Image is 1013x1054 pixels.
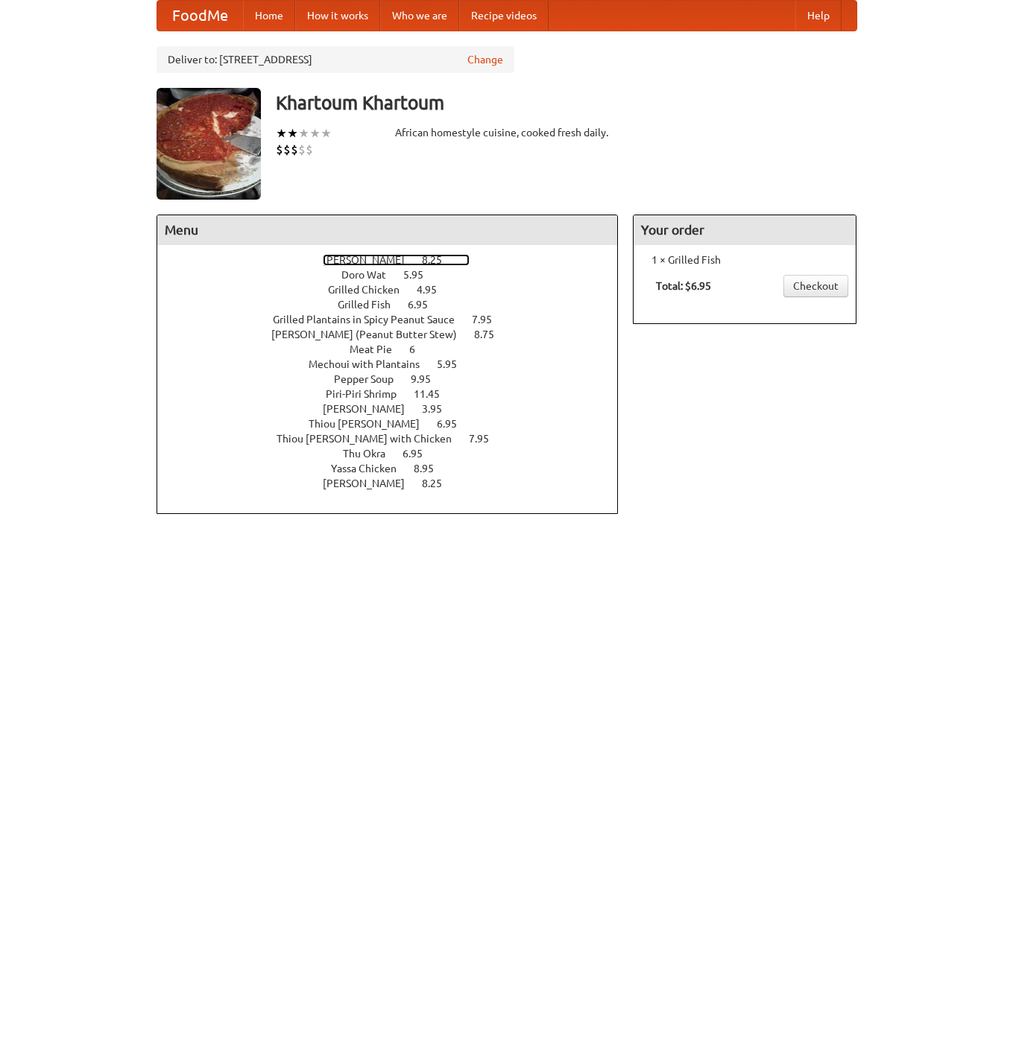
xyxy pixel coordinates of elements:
a: Thu Okra 6.95 [343,448,450,460]
span: Grilled Chicken [328,284,414,296]
a: Mechoui with Plantains 5.95 [309,358,485,370]
span: 6.95 [403,448,438,460]
span: 11.45 [414,388,455,400]
a: Pepper Soup 9.95 [334,373,458,385]
span: 7.95 [469,433,504,445]
a: Meat Pie 6 [350,343,443,355]
a: [PERSON_NAME] 8.25 [323,254,470,266]
a: [PERSON_NAME] (Peanut Butter Stew) 8.75 [271,328,522,340]
div: Deliver to: [STREET_ADDRESS] [157,46,514,73]
a: Who we are [380,1,459,31]
span: 6.95 [437,418,472,430]
a: Grilled Plantains in Spicy Peanut Sauce 7.95 [273,314,520,326]
span: [PERSON_NAME] [323,403,420,415]
li: $ [291,142,298,158]
h4: Your order [634,215,856,245]
b: Total: $6.95 [656,280,711,292]
a: Piri-Piri Shrimp 11.45 [326,388,467,400]
span: 5.95 [403,269,438,281]
a: Doro Wat 5.95 [341,269,451,281]
a: Thiou [PERSON_NAME] 6.95 [309,418,485,430]
span: Meat Pie [350,343,407,355]
div: African homestyle cuisine, cooked fresh daily. [395,125,619,140]
li: $ [276,142,283,158]
span: Mechoui with Plantains [309,358,435,370]
h4: Menu [157,215,618,245]
a: Help [795,1,842,31]
span: Piri-Piri Shrimp [326,388,411,400]
span: Thiou [PERSON_NAME] [309,418,435,430]
span: 4.95 [417,284,452,296]
li: $ [306,142,313,158]
a: Home [243,1,295,31]
a: How it works [295,1,380,31]
span: 3.95 [422,403,457,415]
span: [PERSON_NAME] (Peanut Butter Stew) [271,328,472,340]
span: 6 [409,343,430,355]
li: $ [298,142,306,158]
a: Grilled Chicken 4.95 [328,284,464,296]
span: Thiou [PERSON_NAME] with Chicken [277,433,467,445]
li: 1 × Grilled Fish [641,253,848,267]
li: ★ [309,125,321,142]
a: [PERSON_NAME] 8.25 [323,477,470,489]
span: Thu Okra [343,448,400,460]
span: 6.95 [408,299,443,311]
span: Doro Wat [341,269,401,281]
span: [PERSON_NAME] [323,477,420,489]
a: Recipe videos [459,1,549,31]
span: 5.95 [437,358,472,370]
span: Grilled Fish [338,299,405,311]
a: Checkout [783,275,848,297]
li: ★ [298,125,309,142]
span: 8.25 [422,254,457,266]
a: FoodMe [157,1,243,31]
span: 8.25 [422,477,457,489]
a: Grilled Fish 6.95 [338,299,455,311]
a: Yassa Chicken 8.95 [331,463,461,474]
span: Grilled Plantains in Spicy Peanut Sauce [273,314,470,326]
a: [PERSON_NAME] 3.95 [323,403,470,415]
li: ★ [276,125,287,142]
span: 8.95 [414,463,449,474]
a: Change [467,52,503,67]
li: $ [283,142,291,158]
a: Thiou [PERSON_NAME] with Chicken 7.95 [277,433,517,445]
span: 8.75 [474,328,509,340]
span: Pepper Soup [334,373,408,385]
span: [PERSON_NAME] [323,254,420,266]
li: ★ [287,125,298,142]
img: angular.jpg [157,88,261,200]
h3: Khartoum Khartoum [276,88,857,118]
span: 7.95 [472,314,507,326]
span: 9.95 [411,373,446,385]
li: ★ [321,125,332,142]
span: Yassa Chicken [331,463,411,474]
